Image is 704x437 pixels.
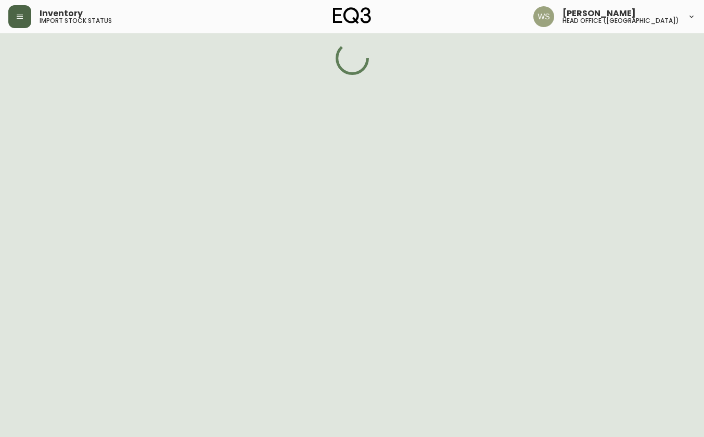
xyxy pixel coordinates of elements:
[562,18,679,24] h5: head office ([GEOGRAPHIC_DATA])
[333,7,372,24] img: logo
[533,6,554,27] img: d421e764c7328a6a184e62c810975493
[40,18,112,24] h5: import stock status
[562,9,636,18] span: [PERSON_NAME]
[40,9,83,18] span: Inventory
